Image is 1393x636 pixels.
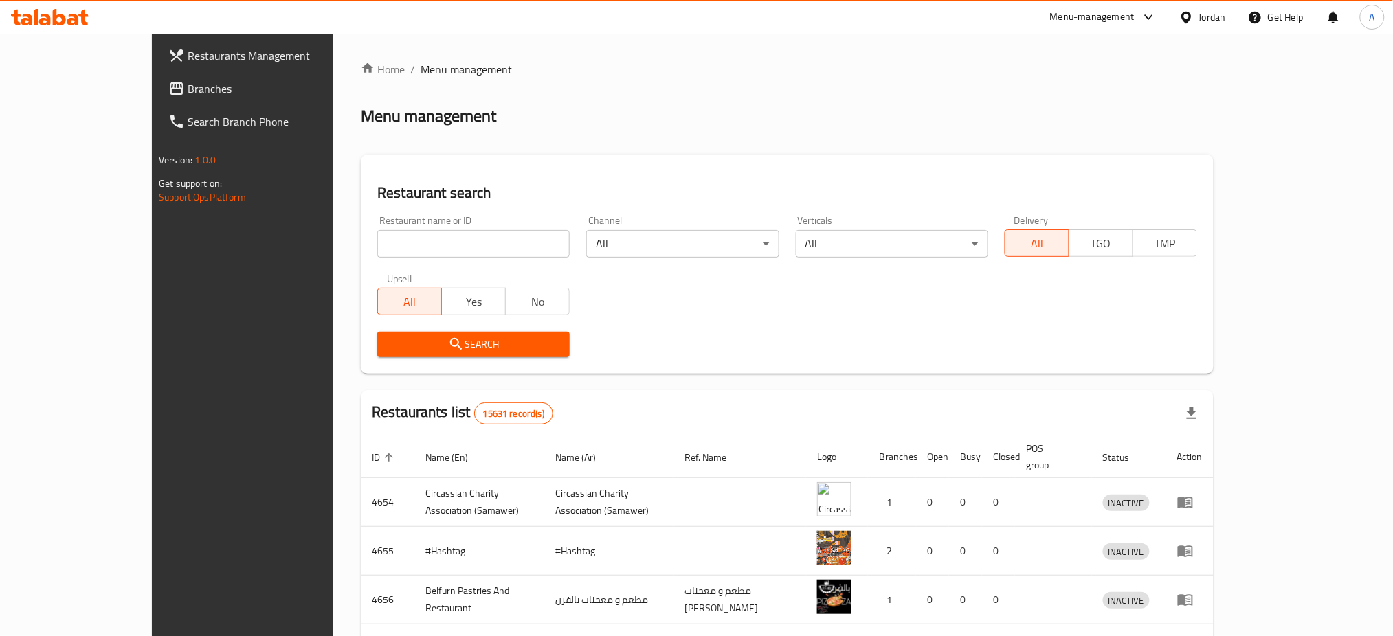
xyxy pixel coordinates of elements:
div: Jordan [1199,10,1226,25]
span: All [383,292,436,312]
td: 2 [868,527,916,576]
td: 0 [982,576,1015,624]
span: INACTIVE [1103,593,1150,609]
button: All [377,288,442,315]
th: Action [1166,436,1214,478]
span: TMP [1139,234,1192,253]
div: Menu [1177,494,1203,510]
span: POS group [1026,440,1076,473]
td: 4655 [361,527,414,576]
span: Ref. Name [685,449,745,466]
input: Search for restaurant name or ID.. [377,230,570,258]
td: Belfurn Pastries And Restaurant [414,576,544,624]
span: All [1011,234,1064,253]
td: 0 [916,527,949,576]
td: 1 [868,478,916,527]
nav: breadcrumb [361,61,1214,78]
span: Status [1103,449,1148,466]
button: Yes [441,288,506,315]
img: ​Circassian ​Charity ​Association​ (Samawer) [817,482,851,516]
td: مطعم و معجنات [PERSON_NAME] [674,576,806,624]
td: 4654 [361,478,414,527]
img: #Hashtag [817,531,851,565]
button: TMP [1133,229,1197,257]
a: Support.OpsPlatform [159,188,246,206]
th: Busy [949,436,982,478]
li: / [410,61,415,78]
span: 1.0.0 [194,151,216,169]
span: Name (Ar) [555,449,614,466]
td: 0 [916,576,949,624]
th: Branches [868,436,916,478]
span: Menu management [421,61,512,78]
div: Menu [1177,591,1203,608]
td: #Hashtag [544,527,674,576]
div: Menu [1177,543,1203,559]
span: Search Branch Phone [188,113,374,130]
td: 0 [916,478,949,527]
div: Menu-management [1050,9,1135,25]
div: Total records count [474,402,553,424]
div: All [796,230,988,258]
th: Logo [806,436,868,478]
div: All [586,230,779,258]
label: Delivery [1014,216,1049,225]
td: 4656 [361,576,414,624]
td: ​Circassian ​Charity ​Association​ (Samawer) [544,478,674,527]
a: Restaurants Management [157,39,385,72]
td: ​Circassian ​Charity ​Association​ (Samawer) [414,478,544,527]
label: Upsell [387,274,412,284]
td: #Hashtag [414,527,544,576]
h2: Menu management [361,105,496,127]
td: 0 [949,576,982,624]
span: A [1370,10,1375,25]
span: 15631 record(s) [475,407,553,420]
td: 0 [949,478,982,527]
span: Name (En) [425,449,486,466]
span: INACTIVE [1103,544,1150,560]
h2: Restaurants list [372,402,553,424]
h2: Restaurant search [377,183,1197,203]
div: INACTIVE [1103,592,1150,609]
span: INACTIVE [1103,495,1150,511]
a: Search Branch Phone [157,105,385,138]
span: Version: [159,151,192,169]
td: 0 [949,527,982,576]
a: Branches [157,72,385,105]
td: 1 [868,576,916,624]
button: All [1005,229,1069,257]
span: Search [388,336,559,353]
button: TGO [1069,229,1133,257]
th: Closed [982,436,1015,478]
span: Restaurants Management [188,47,374,64]
button: Search [377,332,570,357]
div: Export file [1175,397,1208,430]
button: No [505,288,570,315]
span: Get support on: [159,174,222,192]
span: ID [372,449,398,466]
span: Branches [188,80,374,97]
img: Belfurn Pastries And Restaurant [817,580,851,614]
span: Yes [447,292,500,312]
td: مطعم و معجنات بالفرن [544,576,674,624]
span: TGO [1075,234,1128,253]
span: No [511,292,564,312]
td: 0 [982,478,1015,527]
th: Open [916,436,949,478]
td: 0 [982,527,1015,576]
